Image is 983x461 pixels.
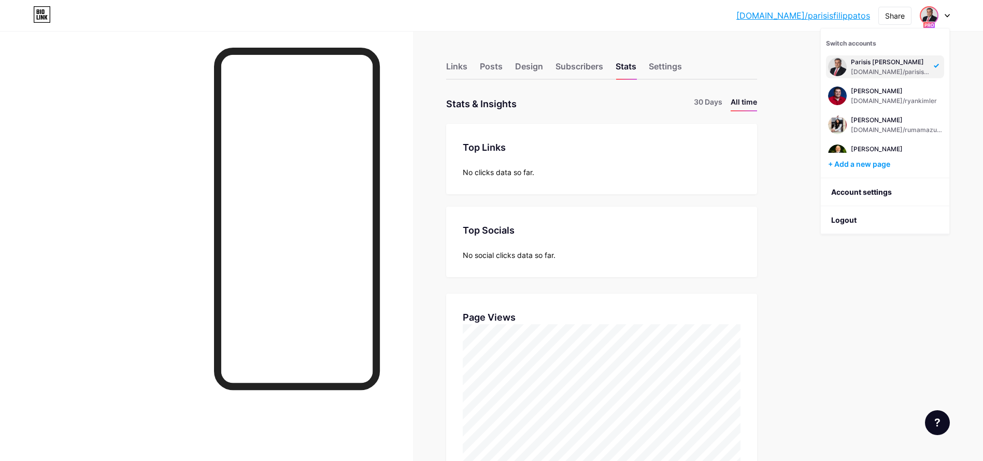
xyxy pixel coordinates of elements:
div: [DOMAIN_NAME]/ryankimler [851,97,937,105]
div: Share [885,10,905,21]
div: Page Views [463,310,740,324]
div: Top Links [463,140,740,154]
div: [DOMAIN_NAME]/rumamazumdar [851,126,942,134]
div: Subscribers [555,60,603,79]
div: Top Socials [463,223,740,237]
div: Posts [480,60,503,79]
li: 30 Days [694,96,722,111]
div: Parisis [PERSON_NAME] [851,58,931,66]
div: [PERSON_NAME] [851,87,937,95]
a: [DOMAIN_NAME]/parisisfilippatos [736,9,870,22]
div: Links [446,60,467,79]
div: Settings [649,60,682,79]
div: Stats & Insights [446,96,517,111]
div: [PERSON_NAME] [851,116,942,124]
li: All time [731,96,757,111]
div: No clicks data so far. [463,167,740,178]
div: [PERSON_NAME] [851,145,942,153]
div: [DOMAIN_NAME]/parisisfilippatos [851,68,931,76]
span: Switch accounts [826,39,876,47]
img: testingbilal [921,7,937,24]
div: + Add a new page [828,159,944,169]
img: testingbilal [828,87,847,105]
img: testingbilal [828,116,847,134]
div: Design [515,60,543,79]
div: Stats [616,60,636,79]
a: Account settings [821,178,949,206]
div: No social clicks data so far. [463,250,740,261]
img: testingbilal [828,57,847,76]
li: Logout [821,206,949,234]
img: testingbilal [828,145,847,163]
